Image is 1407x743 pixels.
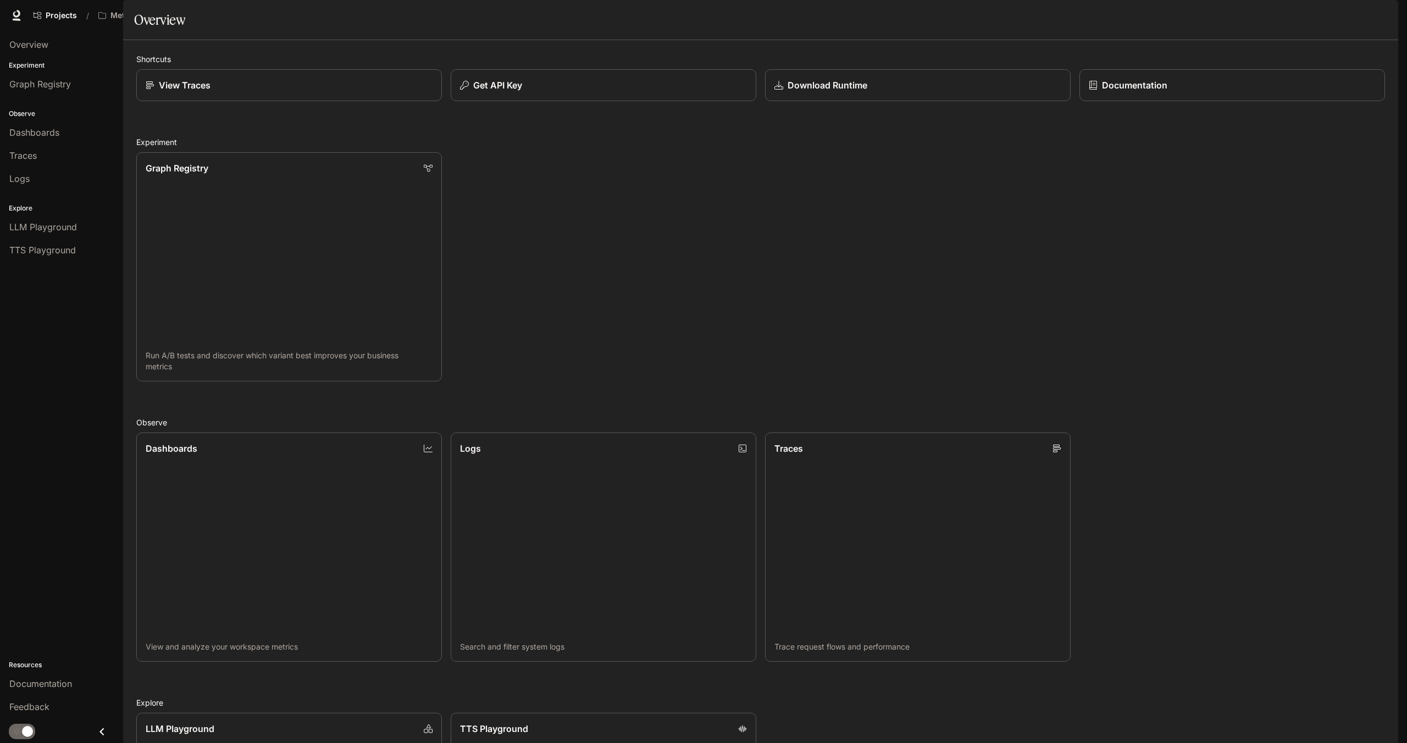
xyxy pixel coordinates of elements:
[159,79,211,92] p: View Traces
[460,442,481,455] p: Logs
[146,442,197,455] p: Dashboards
[473,79,522,92] p: Get API Key
[136,152,442,381] a: Graph RegistryRun A/B tests and discover which variant best improves your business metrics
[1079,69,1385,101] a: Documentation
[774,641,1061,652] p: Trace request flows and performance
[1102,79,1167,92] p: Documentation
[460,722,528,735] p: TTS Playground
[82,10,93,21] div: /
[146,641,433,652] p: View and analyze your workspace metrics
[146,350,433,372] p: Run A/B tests and discover which variant best improves your business metrics
[136,69,442,101] a: View Traces
[136,697,1385,708] h2: Explore
[788,79,867,92] p: Download Runtime
[110,11,162,20] p: MetalityVerse
[136,53,1385,65] h2: Shortcuts
[451,69,756,101] button: Get API Key
[136,433,442,662] a: DashboardsView and analyze your workspace metrics
[46,11,77,20] span: Projects
[29,4,82,26] a: Go to projects
[765,433,1071,662] a: TracesTrace request flows and performance
[765,69,1071,101] a: Download Runtime
[774,442,803,455] p: Traces
[134,9,185,31] h1: Overview
[93,4,179,26] button: All workspaces
[146,162,208,175] p: Graph Registry
[136,417,1385,428] h2: Observe
[136,136,1385,148] h2: Experiment
[146,722,214,735] p: LLM Playground
[460,641,747,652] p: Search and filter system logs
[451,433,756,662] a: LogsSearch and filter system logs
